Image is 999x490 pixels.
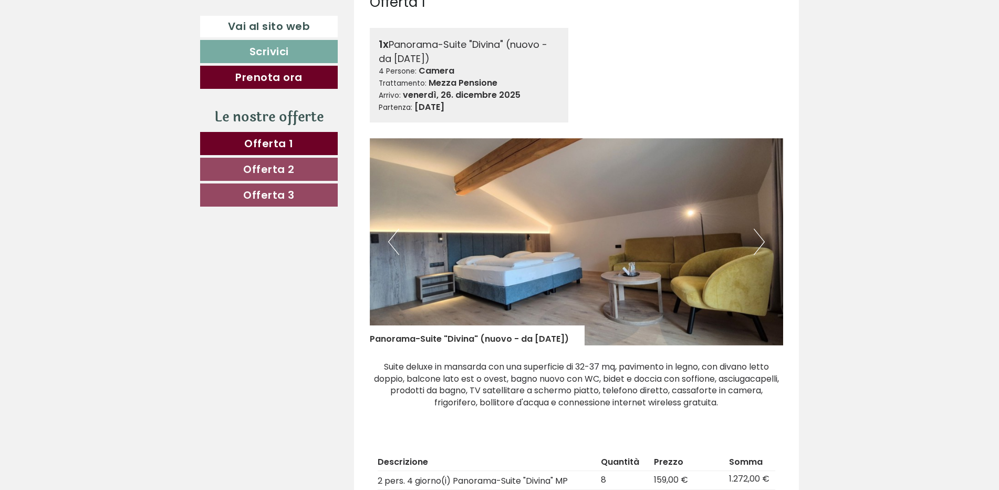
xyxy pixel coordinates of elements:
[403,89,521,101] b: venerdì, 26. dicembre 2025
[370,361,784,409] p: Suite deluxe in mansarda con una superficie di 32-37 mq, pavimento in legno, con divano letto dop...
[414,101,444,113] b: [DATE]
[200,40,338,63] a: Scrivici
[429,77,497,89] b: Mezza Pensione
[378,471,597,489] td: 2 pers. 4 giorno(i) Panorama-Suite "Divina" MP
[725,471,775,489] td: 1.272,00 €
[379,90,401,100] small: Arrivo:
[379,37,560,65] div: Panorama-Suite "Divina" (nuovo - da [DATE])
[200,66,338,89] a: Prenota ora
[370,325,585,345] div: Panorama-Suite "Divina" (nuovo - da [DATE])
[243,188,295,202] span: Offerta 3
[725,454,775,471] th: Somma
[379,78,426,88] small: Trattamento:
[200,16,338,37] a: Vai al sito web
[419,65,454,77] b: Camera
[650,454,725,471] th: Prezzo
[370,138,784,345] img: image
[243,162,295,177] span: Offerta 2
[597,471,649,489] td: 8
[388,229,399,255] button: Previous
[654,474,688,486] span: 159,00 €
[754,229,765,255] button: Next
[378,454,597,471] th: Descrizione
[379,37,389,52] b: 1x
[597,454,649,471] th: Quantità
[379,103,412,113] small: Partenza:
[200,107,338,127] div: Le nostre offerte
[244,136,294,151] span: Offerta 1
[379,66,417,76] small: 4 Persone:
